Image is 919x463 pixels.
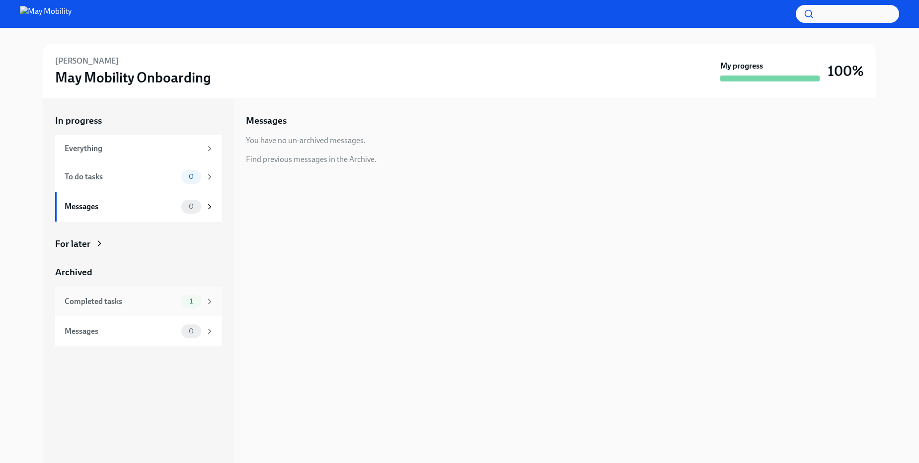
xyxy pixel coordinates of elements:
[55,287,222,316] a: Completed tasks1
[65,296,177,307] div: Completed tasks
[55,266,222,279] a: Archived
[55,114,222,127] a: In progress
[55,237,90,250] div: For later
[55,135,222,162] a: Everything
[184,298,199,305] span: 1
[55,316,222,346] a: Messages0
[65,171,177,182] div: To do tasks
[55,237,222,250] a: For later
[183,203,200,210] span: 0
[65,326,177,337] div: Messages
[720,61,763,72] strong: My progress
[55,162,222,192] a: To do tasks0
[246,135,366,146] div: You have no un-archived messages.
[183,173,200,180] span: 0
[828,62,864,80] h3: 100%
[65,143,201,154] div: Everything
[183,327,200,335] span: 0
[246,114,287,127] h5: Messages
[55,69,211,86] h3: May Mobility Onboarding
[20,6,72,22] img: May Mobility
[65,201,177,212] div: Messages
[55,192,222,222] a: Messages0
[246,154,377,165] div: Find previous messages in the Archive.
[55,56,119,67] h6: [PERSON_NAME]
